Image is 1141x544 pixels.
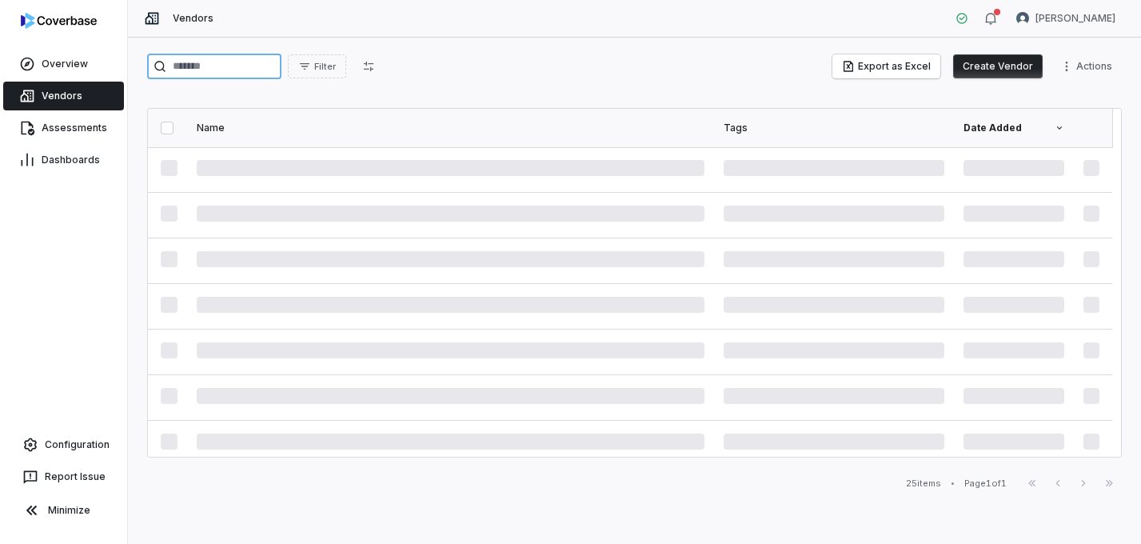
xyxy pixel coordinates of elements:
[21,13,97,29] img: logo-D7KZi-bG.svg
[6,462,121,491] button: Report Issue
[963,122,1064,134] div: Date Added
[1007,6,1125,30] button: Daniel Aranibar avatar[PERSON_NAME]
[1035,12,1115,25] span: [PERSON_NAME]
[42,122,107,134] span: Assessments
[3,146,124,174] a: Dashboards
[832,54,940,78] button: Export as Excel
[1016,12,1029,25] img: Daniel Aranibar avatar
[906,478,941,490] div: 25 items
[953,54,1043,78] button: Create Vendor
[1055,54,1122,78] button: More actions
[45,438,110,451] span: Configuration
[6,494,121,526] button: Minimize
[42,90,82,102] span: Vendors
[288,54,346,78] button: Filter
[42,154,100,166] span: Dashboards
[3,50,124,78] a: Overview
[197,122,704,134] div: Name
[964,478,1007,490] div: Page 1 of 1
[3,82,124,110] a: Vendors
[173,12,213,25] span: Vendors
[45,470,106,483] span: Report Issue
[42,58,88,70] span: Overview
[6,430,121,459] a: Configuration
[951,478,955,489] div: •
[314,61,336,73] span: Filter
[48,504,90,517] span: Minimize
[3,114,124,142] a: Assessments
[724,122,944,134] div: Tags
